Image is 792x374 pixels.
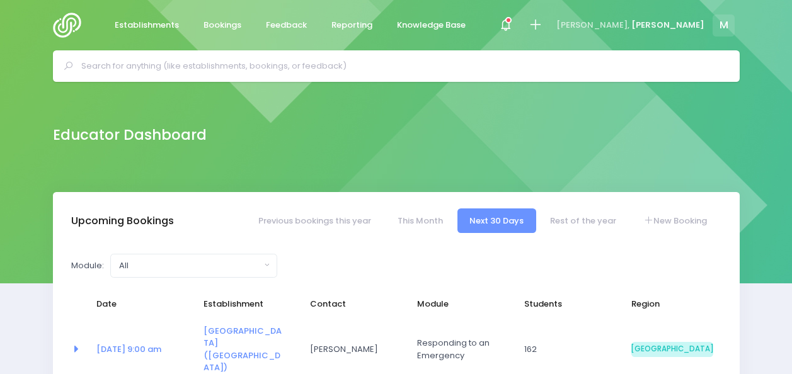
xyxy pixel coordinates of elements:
[631,208,719,233] a: New Booking
[193,13,252,38] a: Bookings
[713,14,735,37] span: M
[417,298,499,310] span: Module
[110,254,277,278] button: All
[115,19,179,31] span: Establishments
[397,19,466,31] span: Knowledge Base
[256,13,318,38] a: Feedback
[96,343,161,355] a: [DATE] 9:00 am
[204,19,241,31] span: Bookings
[119,259,261,272] div: All
[310,298,392,310] span: Contact
[538,208,629,233] a: Rest of the year
[385,208,455,233] a: This Month
[631,298,713,310] span: Region
[246,208,383,233] a: Previous bookings this year
[204,298,285,310] span: Establishment
[81,57,722,76] input: Search for anything (like establishments, bookings, or feedback)
[631,342,713,357] span: [GEOGRAPHIC_DATA]
[631,19,704,31] span: [PERSON_NAME]
[556,19,629,31] span: [PERSON_NAME],
[53,127,207,144] h2: Educator Dashboard
[387,13,476,38] a: Knowledge Base
[524,298,606,310] span: Students
[266,19,307,31] span: Feedback
[457,208,536,233] a: Next 30 Days
[310,343,392,356] span: [PERSON_NAME]
[204,325,282,374] a: [GEOGRAPHIC_DATA] ([GEOGRAPHIC_DATA])
[71,215,174,227] h3: Upcoming Bookings
[524,343,606,356] span: 162
[71,259,104,272] label: Module:
[321,13,383,38] a: Reporting
[53,13,89,38] img: Logo
[331,19,372,31] span: Reporting
[96,298,178,310] span: Date
[417,337,499,361] span: Responding to an Emergency
[105,13,190,38] a: Establishments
